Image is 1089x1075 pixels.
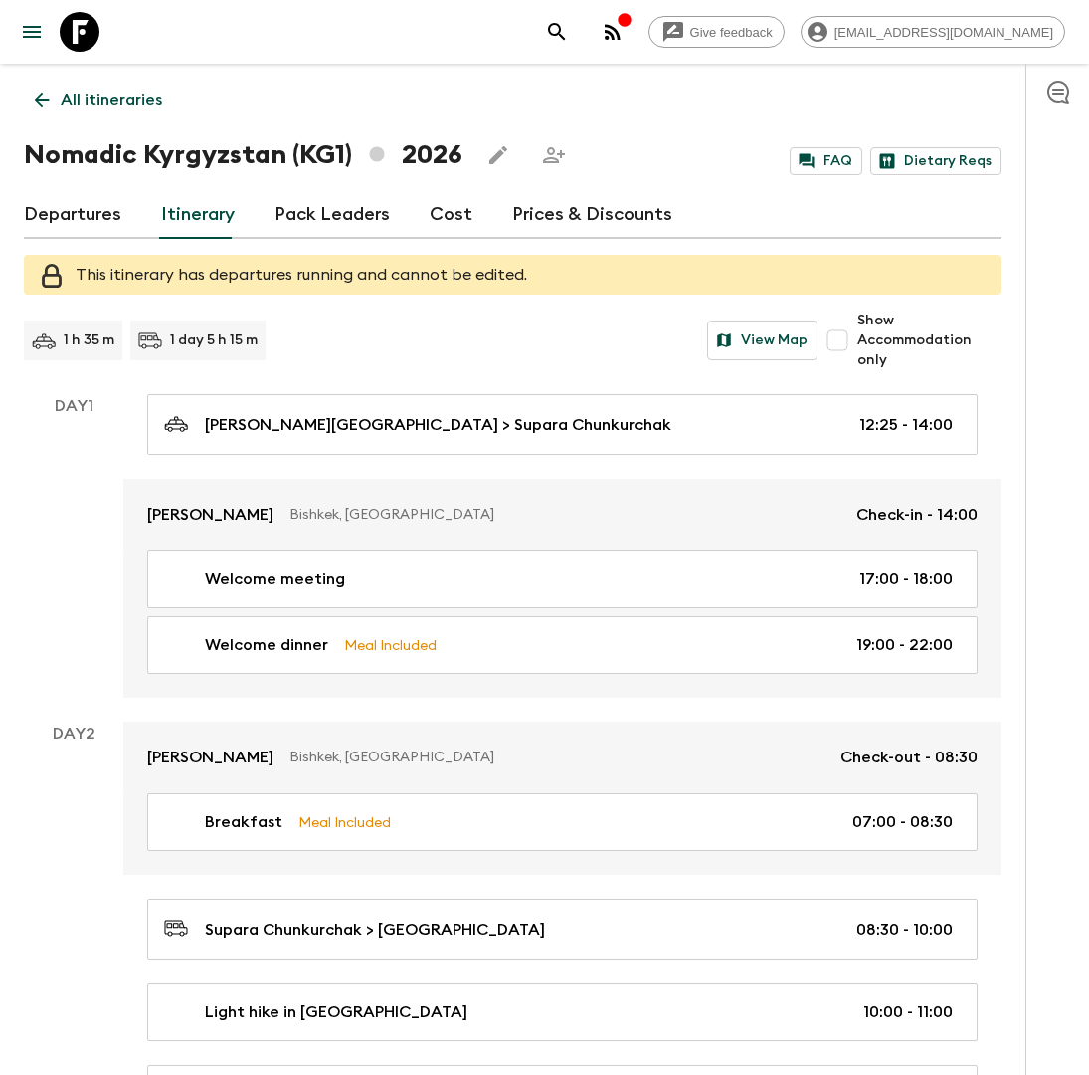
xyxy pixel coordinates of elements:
[512,191,672,239] a: Prices & Discounts
[790,147,862,175] a: FAQ
[707,321,817,360] button: View Map
[534,135,574,175] span: Share this itinerary
[205,810,282,834] p: Breakfast
[170,330,258,350] p: 1 day 5 h 15 m
[12,12,52,52] button: menu
[478,135,518,175] button: Edit this itinerary
[856,633,953,657] p: 19:00 - 22:00
[344,634,437,656] p: Meal Included
[856,503,978,527] p: Check-in - 14:00
[289,748,824,767] p: Bishkek, [GEOGRAPHIC_DATA]
[857,311,1001,370] span: Show Accommodation only
[123,722,1001,793] a: [PERSON_NAME]Bishkek, [GEOGRAPHIC_DATA]Check-out - 08:30
[24,394,123,418] p: Day 1
[76,267,527,283] span: This itinerary has departures running and cannot be edited.
[147,550,978,608] a: Welcome meeting17:00 - 18:00
[205,413,671,437] p: [PERSON_NAME][GEOGRAPHIC_DATA] > Supara Chunkurchak
[61,88,162,111] p: All itineraries
[870,147,1001,175] a: Dietary Reqs
[123,479,1001,550] a: [PERSON_NAME]Bishkek, [GEOGRAPHIC_DATA]Check-in - 14:00
[147,616,978,674] a: Welcome dinnerMeal Included19:00 - 22:00
[147,793,978,851] a: BreakfastMeal Included07:00 - 08:30
[205,918,545,942] p: Supara Chunkurchak > [GEOGRAPHIC_DATA]
[24,135,462,175] h1: Nomadic Kyrgyzstan (KG1) 2026
[205,1000,467,1024] p: Light hike in [GEOGRAPHIC_DATA]
[840,746,978,769] p: Check-out - 08:30
[430,191,472,239] a: Cost
[24,80,173,119] a: All itineraries
[205,633,328,657] p: Welcome dinner
[64,330,114,350] p: 1 h 35 m
[679,25,784,40] span: Give feedback
[537,12,577,52] button: search adventures
[856,918,953,942] p: 08:30 - 10:00
[147,899,978,960] a: Supara Chunkurchak > [GEOGRAPHIC_DATA]08:30 - 10:00
[147,394,978,455] a: [PERSON_NAME][GEOGRAPHIC_DATA] > Supara Chunkurchak12:25 - 14:00
[24,722,123,746] p: Day 2
[801,16,1065,48] div: [EMAIL_ADDRESS][DOMAIN_NAME]
[859,567,953,591] p: 17:00 - 18:00
[852,810,953,834] p: 07:00 - 08:30
[274,191,390,239] a: Pack Leaders
[298,811,391,833] p: Meal Included
[147,746,273,769] p: [PERSON_NAME]
[648,16,785,48] a: Give feedback
[161,191,235,239] a: Itinerary
[863,1000,953,1024] p: 10:00 - 11:00
[289,505,840,525] p: Bishkek, [GEOGRAPHIC_DATA]
[823,25,1064,40] span: [EMAIL_ADDRESS][DOMAIN_NAME]
[205,567,345,591] p: Welcome meeting
[147,503,273,527] p: [PERSON_NAME]
[147,983,978,1041] a: Light hike in [GEOGRAPHIC_DATA]10:00 - 11:00
[859,413,953,437] p: 12:25 - 14:00
[24,191,121,239] a: Departures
